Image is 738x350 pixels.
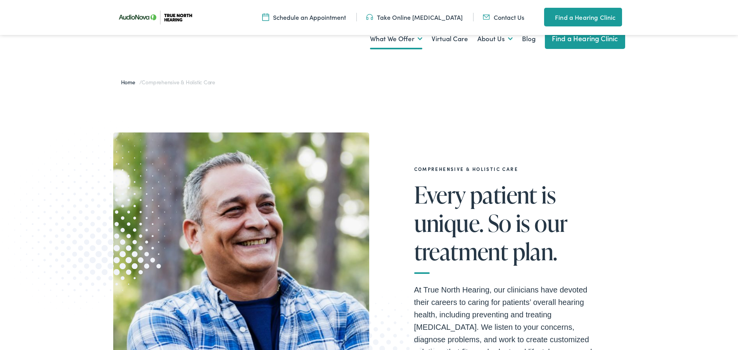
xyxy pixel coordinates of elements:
span: plan. [513,239,557,264]
span: unique. [414,210,484,236]
a: Find a Hearing Clinic [544,8,622,26]
span: patient [470,182,537,207]
span: / [121,78,216,86]
img: utility icon [544,12,551,22]
span: Comprehensive & Holistic Care [142,78,215,86]
span: is [541,182,556,207]
a: Contact Us [483,13,524,21]
span: treatment [414,239,508,264]
a: What We Offer [370,24,422,53]
a: Schedule an Appointment [262,13,346,21]
a: Blog [522,24,536,53]
img: Icon symbolizing a calendar in color code ffb348 [262,13,269,21]
a: Take Online [MEDICAL_DATA] [366,13,463,21]
a: Home [121,78,139,86]
a: Virtual Care [432,24,468,53]
span: Every [414,182,466,207]
span: So [488,210,512,236]
span: our [534,210,567,236]
a: About Us [477,24,513,53]
img: Headphones icon in color code ffb348 [366,13,373,21]
h2: Comprehensive & Holistic Care [414,166,600,172]
span: is [516,210,530,236]
img: Mail icon in color code ffb348, used for communication purposes [483,13,490,21]
a: Find a Hearing Clinic [545,28,625,49]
